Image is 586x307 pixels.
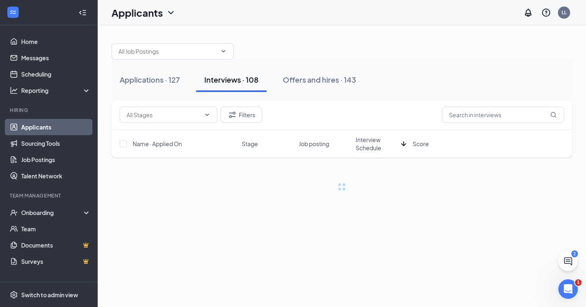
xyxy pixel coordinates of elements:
a: Messages [21,50,91,66]
span: Interview Schedule [356,136,398,152]
a: Scheduling [21,66,91,82]
span: Score [413,140,429,148]
svg: Analysis [10,86,18,94]
svg: ChevronDown [220,48,227,55]
div: LL [562,9,566,16]
span: Stage [242,140,258,148]
svg: ChevronDown [166,8,176,18]
span: Name · Applied On [133,140,182,148]
button: Filter Filters [221,107,262,123]
a: Sourcing Tools [21,135,91,151]
button: ChatActive [558,252,578,271]
svg: QuestionInfo [541,8,551,18]
h1: Applicants [112,6,163,20]
a: Team [21,221,91,237]
span: Job posting [299,140,329,148]
div: 2 [571,250,578,257]
svg: Notifications [523,8,533,18]
a: SurveysCrown [21,253,91,270]
input: All Stages [127,110,201,119]
svg: Collapse [79,9,87,17]
span: 1 [575,279,582,286]
a: Job Postings [21,151,91,168]
svg: Filter [227,110,237,120]
div: Reporting [21,86,91,94]
svg: ChevronDown [204,112,210,118]
svg: UserCheck [10,208,18,217]
iframe: Intercom live chat [558,279,578,299]
a: Applicants [21,119,91,135]
input: Search in interviews [442,107,564,123]
div: Hiring [10,107,89,114]
div: Team Management [10,192,89,199]
a: Talent Network [21,168,91,184]
a: DocumentsCrown [21,237,91,253]
div: Applications · 127 [120,75,180,85]
div: Onboarding [21,208,84,217]
a: Home [21,33,91,50]
div: Offers and hires · 143 [283,75,356,85]
svg: WorkstreamLogo [9,8,17,16]
svg: Settings [10,291,18,299]
div: Interviews · 108 [204,75,258,85]
svg: MagnifyingGlass [550,112,557,118]
svg: ChatActive [563,257,573,266]
div: Switch to admin view [21,291,78,299]
svg: ArrowDown [399,139,409,149]
input: All Job Postings [118,47,217,56]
